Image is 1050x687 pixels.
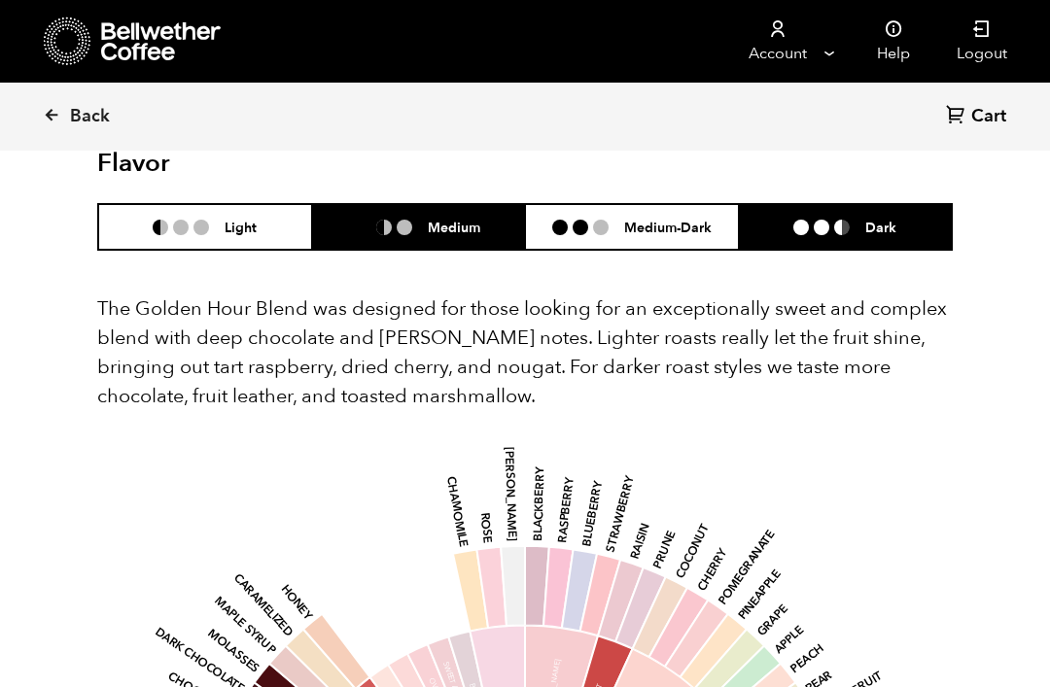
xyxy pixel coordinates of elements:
[865,219,896,235] h6: Dark
[97,149,382,179] h2: Flavor
[225,219,257,235] h6: Light
[70,105,110,128] span: Back
[97,294,953,411] p: The Golden Hour Blend was designed for those looking for an exceptionally sweet and complex blend...
[971,105,1006,128] span: Cart
[624,219,712,235] h6: Medium-Dark
[428,219,480,235] h6: Medium
[946,104,1011,130] a: Cart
